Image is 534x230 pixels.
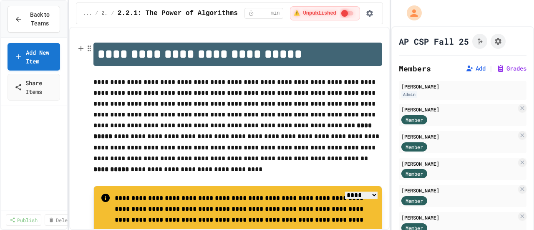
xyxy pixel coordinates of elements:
div: [PERSON_NAME] [401,214,516,221]
span: ... [83,10,92,17]
div: [PERSON_NAME] [401,187,516,194]
span: / [111,10,114,17]
span: ⚠️ Unpublished [294,10,336,17]
span: Member [406,143,423,151]
span: 2.2.1: The Power of Algorithms [118,8,238,18]
div: My Account [398,3,424,23]
span: 2.2: Algorithms - from Pseudocode to Flowcharts [101,10,108,17]
a: Delete [45,214,77,226]
span: Member [406,197,423,205]
button: Assignment Settings [491,34,506,49]
a: Add New Item [8,43,60,71]
span: min [271,10,280,17]
span: Member [406,170,423,177]
div: [PERSON_NAME] [401,106,516,113]
div: [PERSON_NAME] [401,83,524,90]
div: ⚠️ Students cannot see this content! Click the toggle to publish it and make it visible to your c... [290,6,360,20]
span: Back to Teams [27,10,53,28]
a: Share Items [8,74,60,101]
h2: Members [399,63,431,74]
div: [PERSON_NAME] [401,133,516,140]
span: / [95,10,98,17]
span: Member [406,116,423,124]
a: Publish [6,214,41,226]
span: | [489,63,493,73]
button: Grades [496,64,526,73]
div: Admin [401,91,417,98]
button: Back to Teams [8,6,60,33]
iframe: chat widget [465,160,526,196]
button: Add [466,64,486,73]
h1: AP CSP Fall 25 [399,35,469,47]
iframe: chat widget [499,197,526,222]
button: Click to see fork details [472,34,487,49]
div: [PERSON_NAME] [401,160,516,167]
